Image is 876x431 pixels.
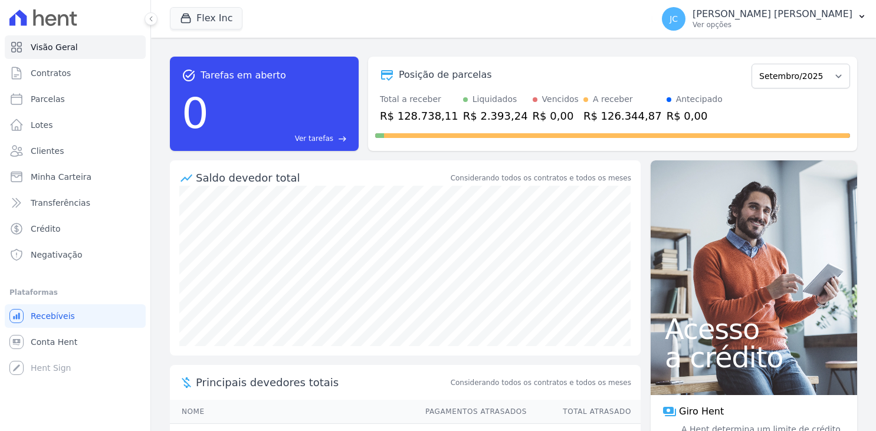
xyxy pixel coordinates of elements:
[31,223,61,235] span: Crédito
[583,108,662,124] div: R$ 126.344,87
[676,93,723,106] div: Antecipado
[670,15,678,23] span: JC
[5,191,146,215] a: Transferências
[593,93,633,106] div: A receber
[533,108,579,124] div: R$ 0,00
[473,93,517,106] div: Liquidados
[31,310,75,322] span: Recebíveis
[5,113,146,137] a: Lotes
[542,93,579,106] div: Vencidos
[182,83,209,144] div: 0
[31,336,77,348] span: Conta Hent
[295,133,333,144] span: Ver tarefas
[170,400,414,424] th: Nome
[31,119,53,131] span: Lotes
[9,285,141,300] div: Plataformas
[5,330,146,354] a: Conta Hent
[5,35,146,59] a: Visão Geral
[380,108,458,124] div: R$ 128.738,11
[31,197,90,209] span: Transferências
[693,8,852,20] p: [PERSON_NAME] [PERSON_NAME]
[31,145,64,157] span: Clientes
[214,133,347,144] a: Ver tarefas east
[338,134,347,143] span: east
[693,20,852,29] p: Ver opções
[182,68,196,83] span: task_alt
[667,108,723,124] div: R$ 0,00
[31,41,78,53] span: Visão Geral
[5,61,146,85] a: Contratos
[380,93,458,106] div: Total a receber
[414,400,527,424] th: Pagamentos Atrasados
[5,165,146,189] a: Minha Carteira
[5,87,146,111] a: Parcelas
[665,315,843,343] span: Acesso
[196,170,448,186] div: Saldo devedor total
[527,400,641,424] th: Total Atrasado
[679,404,724,419] span: Giro Hent
[201,68,286,83] span: Tarefas em aberto
[5,139,146,163] a: Clientes
[665,343,843,371] span: a crédito
[463,108,528,124] div: R$ 2.393,24
[196,374,448,390] span: Principais devedores totais
[31,249,83,261] span: Negativação
[5,217,146,241] a: Crédito
[451,377,631,388] span: Considerando todos os contratos e todos os meses
[5,243,146,267] a: Negativação
[31,93,65,105] span: Parcelas
[451,173,631,183] div: Considerando todos os contratos e todos os meses
[31,67,71,79] span: Contratos
[652,2,876,35] button: JC [PERSON_NAME] [PERSON_NAME] Ver opções
[399,68,492,82] div: Posição de parcelas
[31,171,91,183] span: Minha Carteira
[170,7,242,29] button: Flex Inc
[5,304,146,328] a: Recebíveis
